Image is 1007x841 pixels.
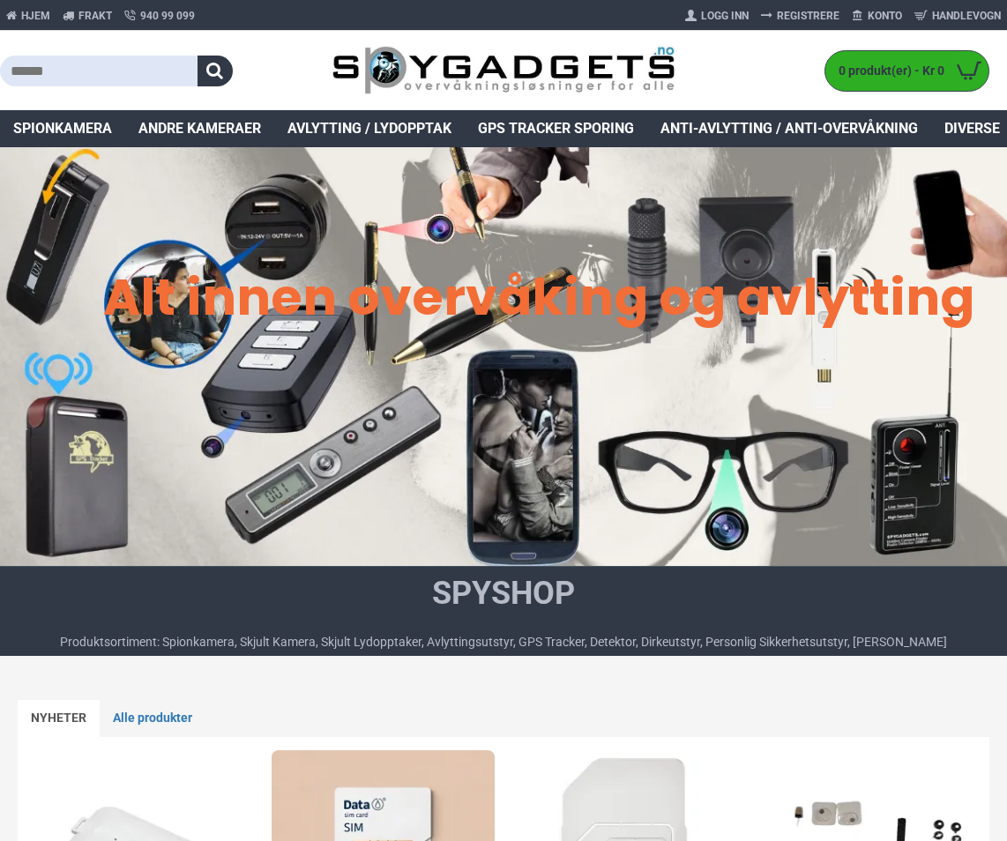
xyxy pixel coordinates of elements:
[932,8,1001,24] span: Handlevogn
[18,700,100,737] a: NYHETER
[60,571,947,615] h1: SpyShop
[332,46,675,95] img: SpyGadgets.no
[21,8,50,24] span: Hjem
[287,118,451,139] span: Avlytting / Lydopptak
[478,118,634,139] span: GPS Tracker Sporing
[140,8,195,24] span: 940 99 099
[125,110,274,147] a: Andre kameraer
[846,2,908,30] a: Konto
[777,8,839,24] span: Registrere
[100,700,205,737] a: Alle produkter
[647,110,931,147] a: Anti-avlytting / Anti-overvåkning
[908,2,1007,30] a: Handlevogn
[944,118,1000,139] span: Diverse
[660,118,918,139] span: Anti-avlytting / Anti-overvåkning
[825,51,988,91] a: 0 produkt(er) - Kr 0
[465,110,647,147] a: GPS Tracker Sporing
[755,2,846,30] a: Registrere
[13,118,112,139] span: Spionkamera
[60,633,947,651] div: Produktsortiment: Spionkamera, Skjult Kamera, Skjult Lydopptaker, Avlyttingsutstyr, GPS Tracker, ...
[825,62,949,80] span: 0 produkt(er) - Kr 0
[868,8,902,24] span: Konto
[78,8,112,24] span: Frakt
[274,110,465,147] a: Avlytting / Lydopptak
[679,2,755,30] a: Logg Inn
[138,118,261,139] span: Andre kameraer
[701,8,749,24] span: Logg Inn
